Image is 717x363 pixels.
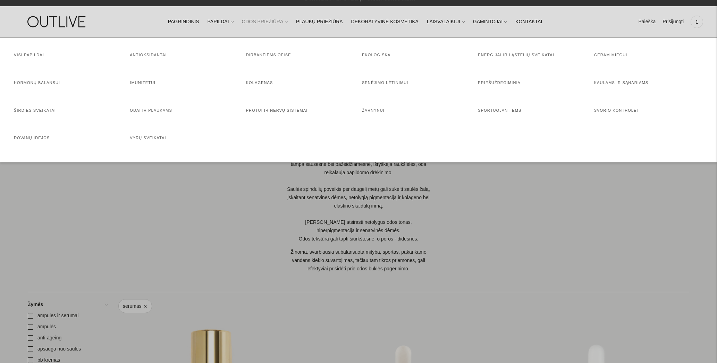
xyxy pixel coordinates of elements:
[208,14,234,29] a: PAPILDAI
[296,14,343,29] a: PLAUKŲ PRIEŽIŪRA
[663,14,684,29] a: Prisijungti
[14,10,101,34] img: OUTLIVE
[692,17,702,27] span: 1
[473,14,507,29] a: GAMINTOJAI
[638,14,656,29] a: Paieška
[691,14,703,29] a: 1
[168,14,199,29] a: PAGRINDINIS
[515,14,542,29] a: KONTAKTAI
[242,14,288,29] a: ODOS PRIEŽIŪRA
[351,14,419,29] a: DEKORATYVINĖ KOSMETIKA
[427,14,465,29] a: LAISVALAIKIUI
